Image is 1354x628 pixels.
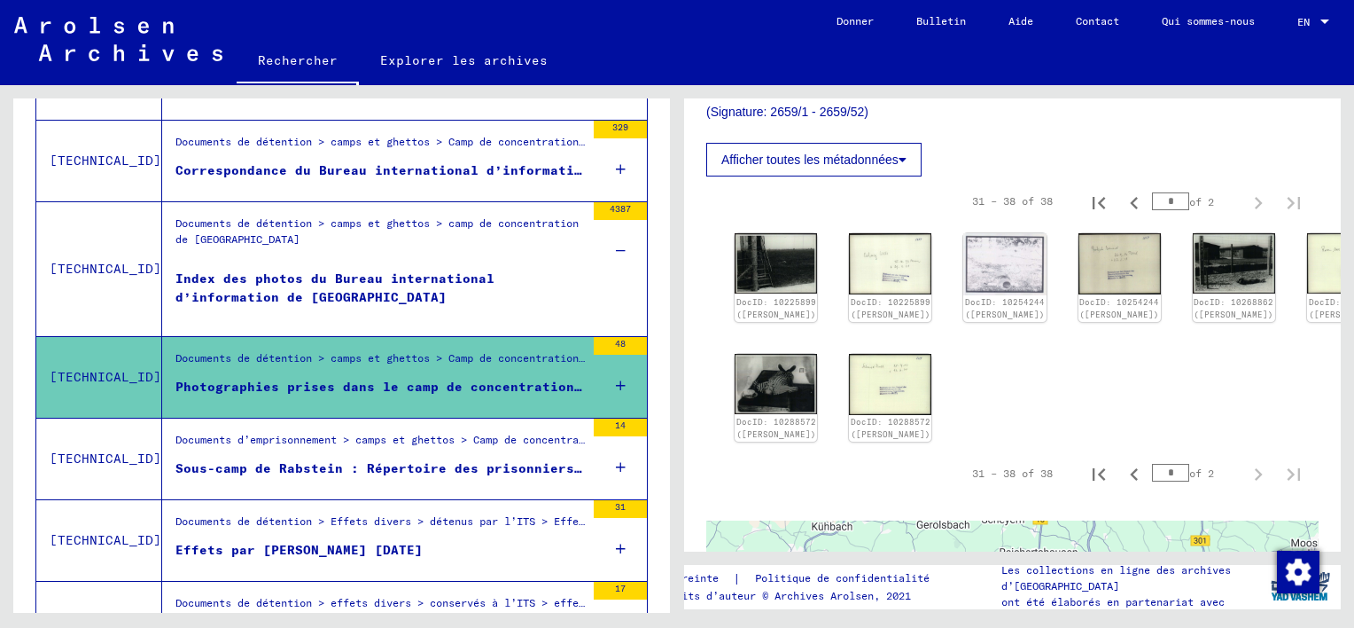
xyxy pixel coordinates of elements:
button: Dernière page [1276,456,1311,491]
div: 17 [594,582,647,600]
button: Page suivante [1241,456,1276,491]
a: Rechercher [237,39,359,85]
div: 31 [594,500,647,518]
span: EN [1297,16,1317,28]
div: Effets par [PERSON_NAME] [DATE] [175,541,423,560]
font: | [733,569,741,588]
img: 001.jpg [735,233,817,294]
div: Documents de détention > camps et ghettos > camp de concentration de [GEOGRAPHIC_DATA] [175,216,585,278]
a: DocID: 10225899 ([PERSON_NAME]) [851,297,930,319]
button: Page suivante [1241,184,1276,219]
button: Page précédente [1117,184,1152,219]
div: Documents de détention > Effets divers > détenus par l’ITS > Effets du camp de concentration de [... [175,514,585,538]
img: 001.jpg [735,354,817,414]
a: DocID: 10288572 ([PERSON_NAME]) [736,417,816,439]
div: Documents d’emprisonnement > camps et ghettos > Camp de concentration de [GEOGRAPHIC_DATA] > list... [175,432,585,457]
button: Page précédente [1117,456,1152,491]
td: [TECHNICAL_ID] [36,499,162,581]
a: Politique de confidentialité [741,569,951,588]
img: 002.jpg [849,233,931,294]
td: [TECHNICAL_ID] [36,336,162,418]
p: ont été élaborés en partenariat avec [1001,594,1258,610]
div: 48 [594,337,647,355]
div: Documents de détention > camps et ghettos > Camp de concentration de [GEOGRAPHIC_DATA] > Document... [175,350,585,375]
a: DocID: 10268862 ([PERSON_NAME]) [1194,297,1273,319]
img: yv_logo.png [1267,564,1334,608]
div: Documents de détention > camps et ghettos > Camp de concentration de [GEOGRAPHIC_DATA] > Informat... [175,134,585,159]
a: DocID: 10254244 ([PERSON_NAME]) [965,297,1045,319]
a: Explorer les archives [359,39,569,82]
div: Correspondance du Bureau international d’information de Dachau concernant la recherche des person... [175,161,585,180]
a: DocID: 10288572 ([PERSON_NAME]) [851,417,930,439]
td: [TECHNICAL_ID] [36,120,162,201]
button: Première page [1081,456,1117,491]
div: 329 [594,121,647,138]
div: Modifier le consentement [1276,550,1319,593]
img: 001.jpg [1193,233,1275,294]
div: Photographies prises dans le camp de concentration de [GEOGRAPHIC_DATA] de soi-disant suicides [175,378,585,396]
font: of 2 [1189,467,1214,480]
img: Arolsen_neg.svg [14,17,222,61]
font: of 2 [1189,195,1214,208]
div: 31 – 38 of 38 [972,193,1053,209]
img: 002.jpg [849,354,931,415]
td: [TECHNICAL_ID] [36,418,162,499]
p: Les collections en ligne des archives d’[GEOGRAPHIC_DATA] [1001,562,1258,594]
div: 14 [594,419,647,436]
a: Empreinte [663,569,733,588]
div: Index des photos du Bureau international d’information de [GEOGRAPHIC_DATA] [175,270,585,323]
div: 4387 [594,202,647,220]
a: DocID: 10254244 ([PERSON_NAME]) [1079,297,1159,319]
button: Première page [1081,184,1117,219]
div: 31 – 38 of 38 [972,466,1053,482]
font: Afficher toutes les métadonnées [721,153,899,167]
button: Afficher toutes les métadonnées [706,143,922,177]
p: Droits d’auteur © Archives Arolsen, 2021 [663,588,951,604]
div: Sous-camp de Rabstein : Répertoire des prisonniers morts dans les années 1944-45 et après la Libé... [175,459,585,478]
img: 002.jpg [1078,233,1161,294]
img: 001.jpg [963,233,1046,294]
button: Dernière page [1276,184,1311,219]
img: Zustimmung ändern [1277,551,1319,593]
td: [TECHNICAL_ID] [36,201,162,336]
div: Documents de détention > effets divers > conservés à l’ITS > effets du camp de concentration de [... [175,595,585,620]
a: DocID: 10225899 ([PERSON_NAME]) [736,297,816,319]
